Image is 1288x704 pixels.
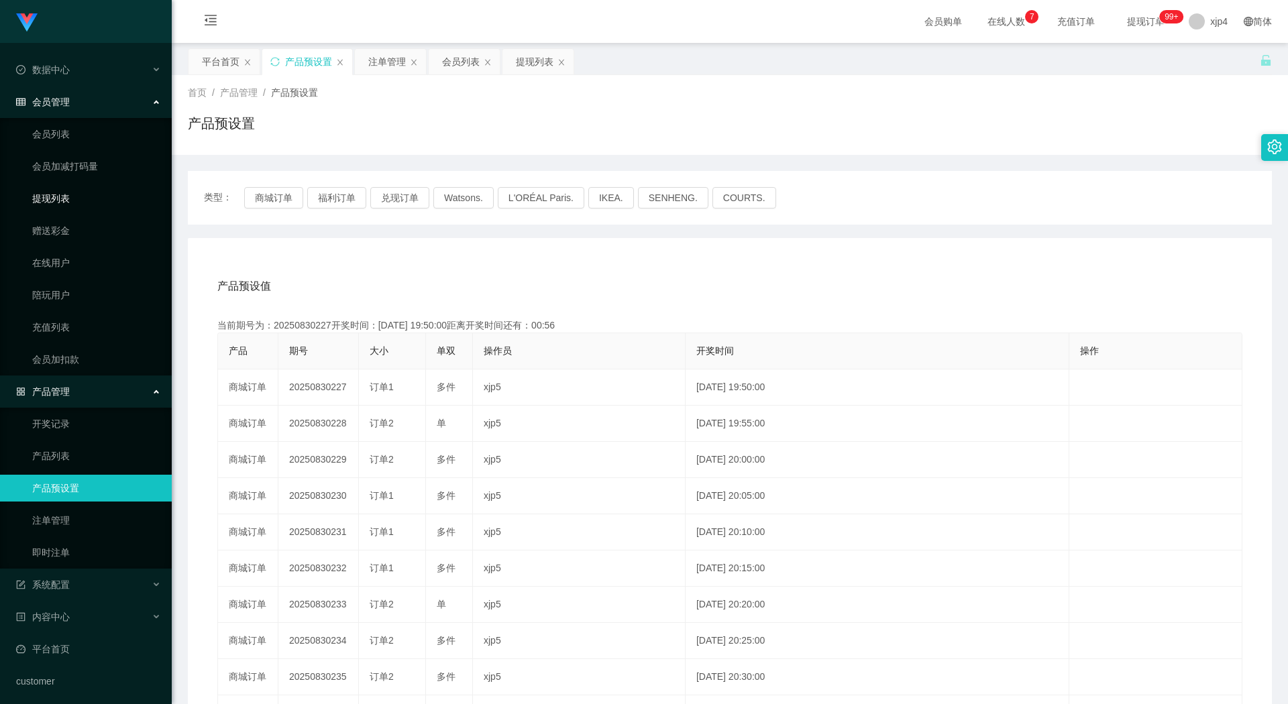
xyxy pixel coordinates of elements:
td: [DATE] 20:15:00 [686,550,1069,587]
i: 图标: check-circle-o [16,65,25,74]
span: 单 [437,418,446,428]
span: 数据中心 [16,64,70,75]
h1: 产品预设置 [188,113,255,133]
a: 充值列表 [32,314,161,341]
button: 福利订单 [307,187,366,209]
td: 商城订单 [218,442,278,478]
div: 提现列表 [516,49,553,74]
sup: 235 [1159,10,1183,23]
a: 开奖记录 [32,410,161,437]
td: xjp5 [473,659,686,695]
span: 操作员 [484,345,512,356]
span: / [212,87,215,98]
a: 即时注单 [32,539,161,566]
a: 在线用户 [32,249,161,276]
button: Watsons. [433,187,494,209]
span: 会员管理 [16,97,70,107]
span: 产品预设值 [217,278,271,294]
button: COURTS. [712,187,776,209]
i: 图标: unlock [1260,54,1272,66]
td: 20250830233 [278,587,359,623]
span: 多件 [437,526,455,537]
button: IKEA. [588,187,634,209]
td: [DATE] 20:20:00 [686,587,1069,623]
span: 产品管理 [16,386,70,397]
span: 系统配置 [16,579,70,590]
span: 订单2 [370,599,394,609]
span: 订单1 [370,526,394,537]
td: [DATE] 19:50:00 [686,369,1069,406]
span: 订单1 [370,563,394,573]
a: 赠送彩金 [32,217,161,244]
td: 20250830232 [278,550,359,587]
span: 开奖时间 [696,345,734,356]
td: 商城订单 [218,369,278,406]
td: 商城订单 [218,478,278,514]
img: logo.9652507e.png [16,13,38,32]
button: 兑现订单 [370,187,429,209]
span: 单双 [437,345,455,356]
i: 图标: profile [16,612,25,622]
span: 在线人数 [981,17,1032,26]
span: 产品管理 [220,87,258,98]
i: 图标: form [16,580,25,589]
span: 订单1 [370,382,394,392]
td: xjp5 [473,406,686,442]
td: xjp5 [473,623,686,659]
td: 20250830234 [278,623,359,659]
a: 会员加减打码量 [32,153,161,180]
p: 7 [1030,10,1034,23]
button: 商城订单 [244,187,303,209]
i: 图标: global [1244,17,1253,26]
td: 商城订单 [218,623,278,659]
a: 陪玩用户 [32,282,161,308]
td: 商城订单 [218,587,278,623]
a: 图标: dashboard平台首页 [16,636,161,662]
span: 多件 [437,635,455,646]
span: 单 [437,599,446,609]
td: 20250830235 [278,659,359,695]
span: 操作 [1080,345,1099,356]
td: xjp5 [473,587,686,623]
span: 订单1 [370,490,394,501]
a: customer [16,668,161,695]
a: 会员加扣款 [32,346,161,373]
td: [DATE] 20:25:00 [686,623,1069,659]
span: 充值订单 [1051,17,1102,26]
span: 多件 [437,671,455,682]
i: 图标: close [557,58,566,66]
td: 20250830228 [278,406,359,442]
span: 多件 [437,490,455,501]
span: 订单2 [370,454,394,465]
td: 商城订单 [218,406,278,442]
div: 当前期号为：20250830227开奖时间：[DATE] 19:50:00距离开奖时间还有：00:56 [217,318,1242,333]
a: 会员列表 [32,121,161,148]
span: / [263,87,266,98]
span: 订单2 [370,635,394,646]
td: 商城订单 [218,550,278,587]
span: 内容中心 [16,611,70,622]
span: 产品 [229,345,248,356]
td: 20250830230 [278,478,359,514]
i: 图标: close [410,58,418,66]
td: 20250830227 [278,369,359,406]
i: 图标: close [484,58,492,66]
button: SENHENG. [638,187,708,209]
sup: 7 [1025,10,1038,23]
i: 图标: setting [1267,139,1282,154]
span: 订单2 [370,671,394,682]
span: 类型： [204,187,244,209]
span: 多件 [437,454,455,465]
i: 图标: table [16,97,25,107]
i: 图标: menu-fold [188,1,233,44]
a: 注单管理 [32,507,161,534]
td: xjp5 [473,442,686,478]
td: [DATE] 20:10:00 [686,514,1069,550]
span: 大小 [370,345,388,356]
td: xjp5 [473,514,686,550]
td: [DATE] 20:30:00 [686,659,1069,695]
td: xjp5 [473,550,686,587]
div: 平台首页 [202,49,239,74]
span: 多件 [437,563,455,573]
span: 订单2 [370,418,394,428]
